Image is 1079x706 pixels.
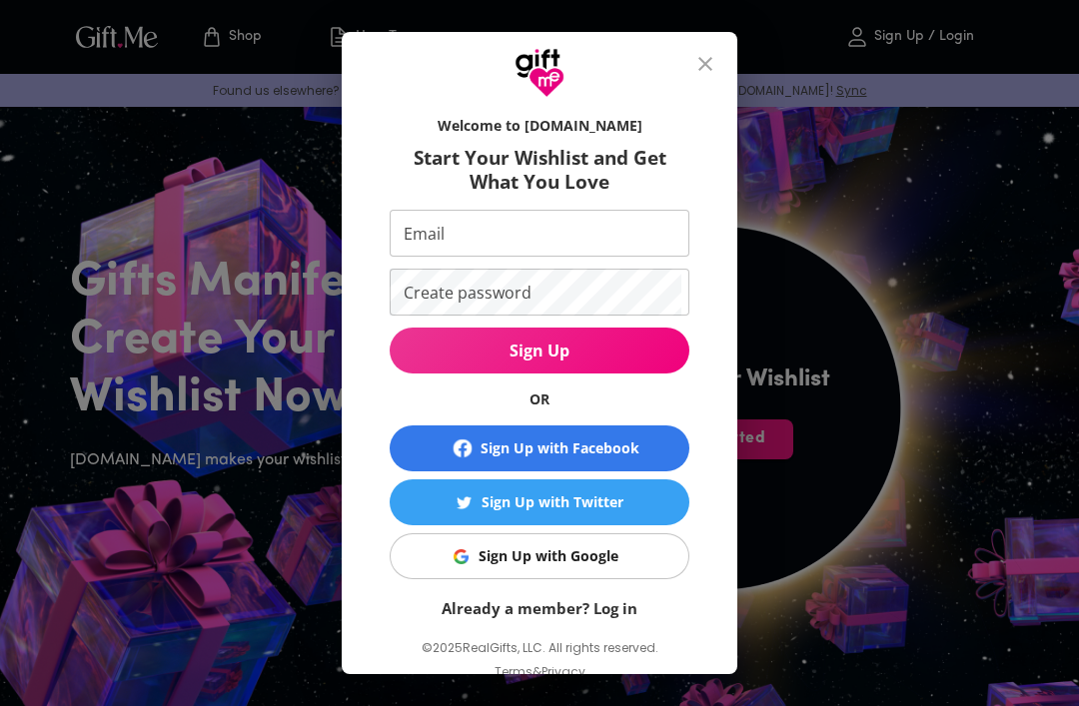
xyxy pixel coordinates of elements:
[454,549,469,564] img: Sign Up with Google
[442,598,637,618] a: Already a member? Log in
[541,663,585,680] a: Privacy
[457,495,472,510] img: Sign Up with Twitter
[681,40,729,88] button: close
[481,437,639,459] div: Sign Up with Facebook
[390,116,689,136] h6: Welcome to [DOMAIN_NAME]
[390,146,689,194] h6: Start Your Wishlist and Get What You Love
[390,425,689,471] button: Sign Up with Facebook
[515,48,564,98] img: GiftMe Logo
[390,533,689,579] button: Sign Up with GoogleSign Up with Google
[482,491,623,513] div: Sign Up with Twitter
[390,389,689,409] h6: OR
[390,340,689,361] span: Sign Up
[533,661,541,699] p: &
[495,663,533,680] a: Terms
[390,328,689,373] button: Sign Up
[390,635,689,661] p: © 2025 RealGifts, LLC. All rights reserved.
[390,479,689,525] button: Sign Up with TwitterSign Up with Twitter
[479,545,618,567] div: Sign Up with Google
